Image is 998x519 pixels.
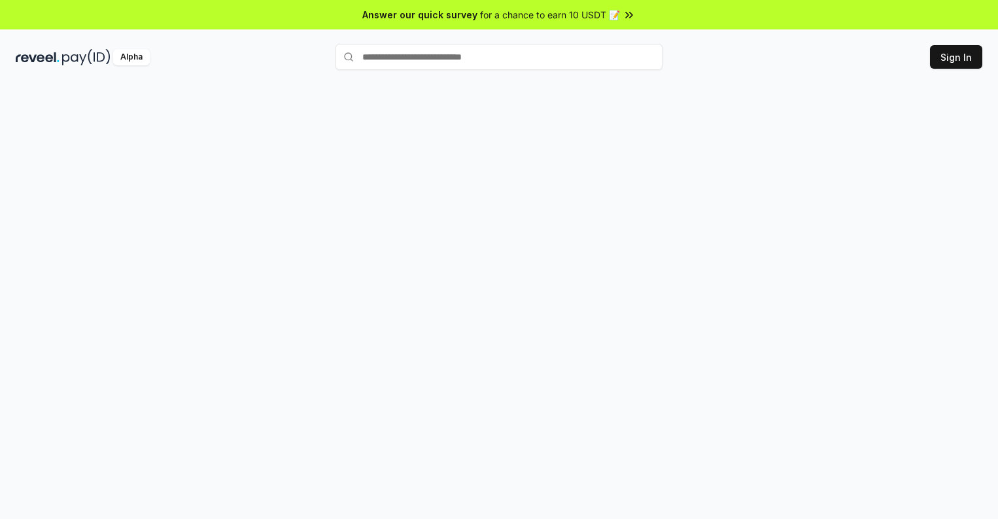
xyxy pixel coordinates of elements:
[16,49,60,65] img: reveel_dark
[930,45,982,69] button: Sign In
[480,8,620,22] span: for a chance to earn 10 USDT 📝
[113,49,150,65] div: Alpha
[362,8,477,22] span: Answer our quick survey
[62,49,111,65] img: pay_id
